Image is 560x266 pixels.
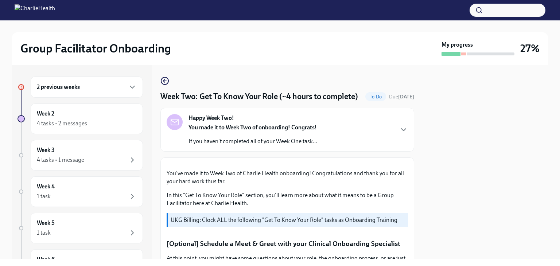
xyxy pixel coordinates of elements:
p: You've made it to Week Two of Charlie Health onboarding! Congratulations and thank you for all yo... [167,169,408,185]
span: Due [389,94,414,100]
strong: Happy Week Two! [188,114,234,122]
h6: 2 previous weeks [37,83,80,91]
h6: Week 6 [37,255,55,263]
strong: My progress [442,41,473,49]
a: Week 41 task [17,176,143,207]
a: Week 34 tasks • 1 message [17,140,143,171]
h6: Week 4 [37,183,55,191]
h4: Week Two: Get To Know Your Role (~4 hours to complete) [160,91,358,102]
p: In this "Get To Know Your Role" section, you'll learn more about what it means to be a Group Faci... [167,191,408,207]
div: 1 task [37,229,51,237]
div: 1 task [37,192,51,200]
a: Week 51 task [17,213,143,243]
img: CharlieHealth [15,4,55,16]
h2: Group Facilitator Onboarding [20,41,171,56]
strong: [DATE] [398,94,414,100]
p: [Optional] Schedule a Meet & Greet with your Clinical Onboarding Specialist [167,239,408,249]
h6: Week 5 [37,219,55,227]
p: If you haven't completed all of your Week One task... [188,137,317,145]
p: UKG Billing: Clock ALL the following "Get To Know Your Role" tasks as Onboarding Training [171,216,405,224]
strong: You made it to Week Two of onboarding! Congrats! [188,124,317,131]
div: 4 tasks • 1 message [37,156,84,164]
div: 4 tasks • 2 messages [37,120,87,128]
span: To Do [365,94,386,99]
h3: 27% [520,42,540,55]
span: October 6th, 2025 10:00 [389,93,414,100]
h6: Week 3 [37,146,55,154]
div: 2 previous weeks [31,77,143,98]
a: Week 24 tasks • 2 messages [17,103,143,134]
h6: Week 2 [37,110,54,118]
